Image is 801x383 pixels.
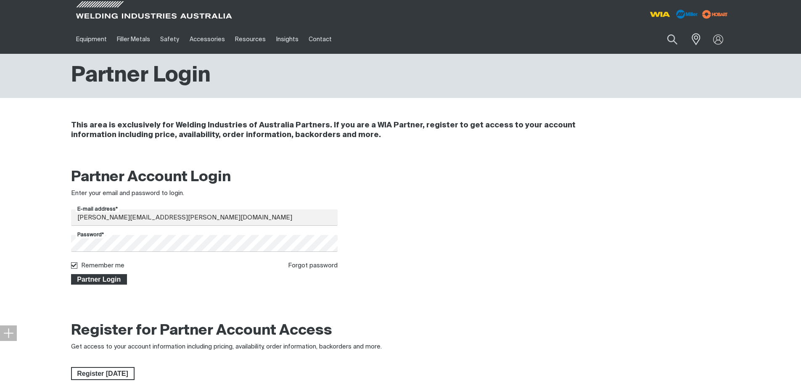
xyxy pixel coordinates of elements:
[3,328,13,338] img: hide socials
[72,367,134,380] span: Register [DATE]
[71,343,382,350] span: Get access to your account information including pricing, availability, order information, backor...
[288,262,338,269] a: Forgot password
[71,25,566,54] nav: Main
[155,25,184,54] a: Safety
[71,168,338,187] h2: Partner Account Login
[271,25,303,54] a: Insights
[72,274,127,285] span: Partner Login
[304,25,337,54] a: Contact
[658,29,687,49] button: Search products
[71,274,127,285] button: Partner Login
[71,121,618,140] h4: This area is exclusively for Welding Industries of Australia Partners. If you are a WIA Partner, ...
[647,29,686,49] input: Product name or item number...
[81,262,124,269] label: Remember me
[71,25,112,54] a: Equipment
[185,25,230,54] a: Accessories
[71,189,338,198] div: Enter your email and password to login.
[71,62,211,90] h1: Partner Login
[230,25,271,54] a: Resources
[71,322,332,340] h2: Register for Partner Account Access
[112,25,155,54] a: Filler Metals
[700,8,730,21] img: miller
[71,367,135,380] a: Register Today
